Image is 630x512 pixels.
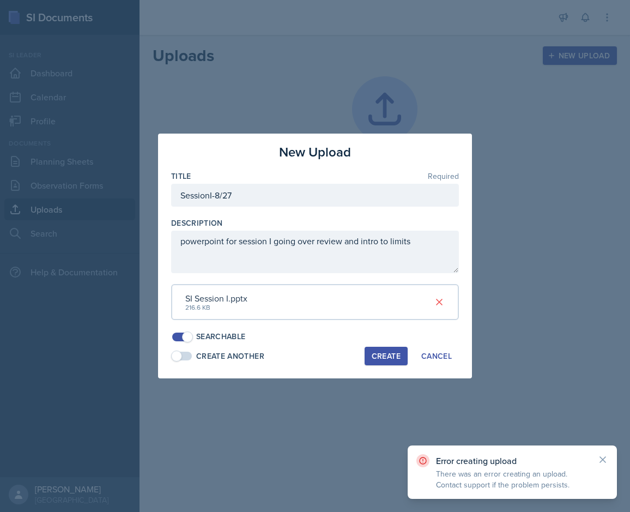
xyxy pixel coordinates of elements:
div: Create [372,352,401,360]
span: Required [428,172,459,180]
p: There was an error creating an upload. Contact support if the problem persists. [436,468,589,490]
div: Cancel [421,352,452,360]
label: Title [171,171,191,182]
div: Create Another [196,351,264,362]
button: Cancel [414,347,459,365]
div: 216.6 KB [185,303,247,312]
input: Enter title [171,184,459,207]
h3: New Upload [279,142,351,162]
div: SI Session I.pptx [185,292,247,305]
p: Error creating upload [436,455,589,466]
label: Description [171,218,223,228]
div: Searchable [196,331,246,342]
button: Create [365,347,408,365]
